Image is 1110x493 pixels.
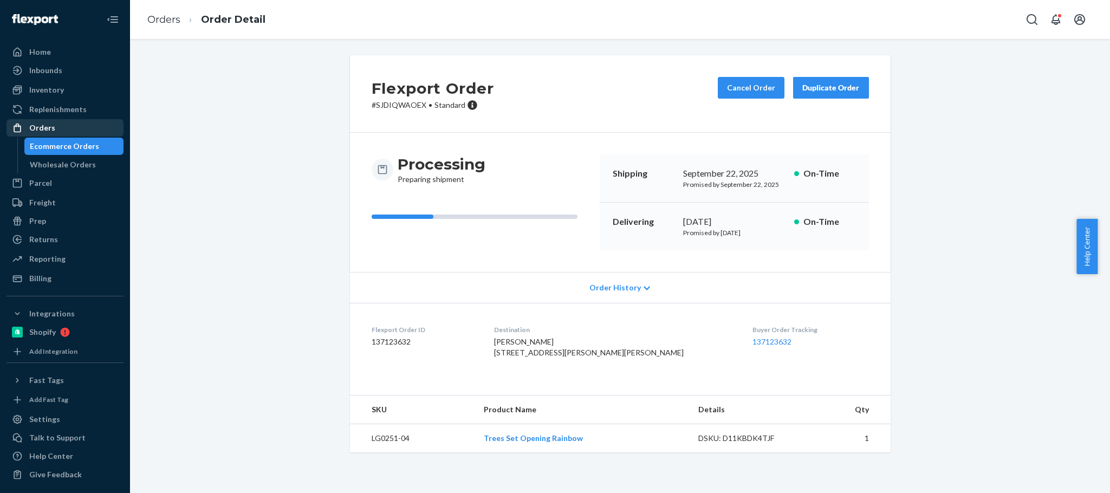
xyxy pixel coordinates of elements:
[372,100,494,111] p: # SJDIQWAOEX
[7,447,124,465] a: Help Center
[484,433,583,443] a: Trees Set Opening Rainbow
[7,372,124,389] button: Fast Tags
[7,62,124,79] a: Inbounds
[398,154,485,185] div: Preparing shipment
[690,395,809,424] th: Details
[494,325,735,334] dt: Destination
[30,159,96,170] div: Wholesale Orders
[7,270,124,287] a: Billing
[398,154,485,174] h3: Processing
[29,414,60,425] div: Settings
[7,231,124,248] a: Returns
[434,100,465,109] span: Standard
[1076,219,1098,274] button: Help Center
[29,375,64,386] div: Fast Tags
[809,395,891,424] th: Qty
[350,395,476,424] th: SKU
[752,337,791,346] a: 137123632
[7,305,124,322] button: Integrations
[29,273,51,284] div: Billing
[613,167,674,180] p: Shipping
[7,429,124,446] a: Talk to Support
[12,14,58,25] img: Flexport logo
[803,216,856,228] p: On-Time
[201,14,265,25] a: Order Detail
[24,156,124,173] a: Wholesale Orders
[372,325,477,334] dt: Flexport Order ID
[7,393,124,406] a: Add Fast Tag
[139,4,274,36] ol: breadcrumbs
[29,432,86,443] div: Talk to Support
[7,194,124,211] a: Freight
[683,228,786,237] p: Promised by [DATE]
[29,178,52,189] div: Parcel
[683,167,786,180] div: September 22, 2025
[29,47,51,57] div: Home
[7,466,124,483] button: Give Feedback
[1021,9,1043,30] button: Open Search Box
[29,234,58,245] div: Returns
[24,138,124,155] a: Ecommerce Orders
[29,85,64,95] div: Inventory
[350,424,476,453] td: LG0251-04
[7,119,124,137] a: Orders
[718,77,784,99] button: Cancel Order
[1045,9,1067,30] button: Open notifications
[29,254,66,264] div: Reporting
[793,77,869,99] button: Duplicate Order
[29,395,68,404] div: Add Fast Tag
[29,469,82,480] div: Give Feedback
[429,100,432,109] span: •
[752,325,869,334] dt: Buyer Order Tracking
[147,14,180,25] a: Orders
[29,65,62,76] div: Inbounds
[7,174,124,192] a: Parcel
[29,104,87,115] div: Replenishments
[494,337,684,357] span: [PERSON_NAME] [STREET_ADDRESS][PERSON_NAME][PERSON_NAME]
[7,81,124,99] a: Inventory
[475,395,690,424] th: Product Name
[372,336,477,347] dd: 137123632
[29,216,46,226] div: Prep
[683,180,786,189] p: Promised by September 22, 2025
[7,212,124,230] a: Prep
[7,345,124,358] a: Add Integration
[7,101,124,118] a: Replenishments
[102,9,124,30] button: Close Navigation
[29,451,73,462] div: Help Center
[803,167,856,180] p: On-Time
[802,82,860,93] div: Duplicate Order
[698,433,800,444] div: DSKU: D11KBDK4TJF
[589,282,641,293] span: Order History
[809,424,891,453] td: 1
[1069,9,1090,30] button: Open account menu
[29,347,77,356] div: Add Integration
[7,43,124,61] a: Home
[29,327,56,338] div: Shopify
[30,141,99,152] div: Ecommerce Orders
[29,308,75,319] div: Integrations
[7,250,124,268] a: Reporting
[7,411,124,428] a: Settings
[29,122,55,133] div: Orders
[683,216,786,228] div: [DATE]
[372,77,494,100] h2: Flexport Order
[29,197,56,208] div: Freight
[613,216,674,228] p: Delivering
[7,323,124,341] a: Shopify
